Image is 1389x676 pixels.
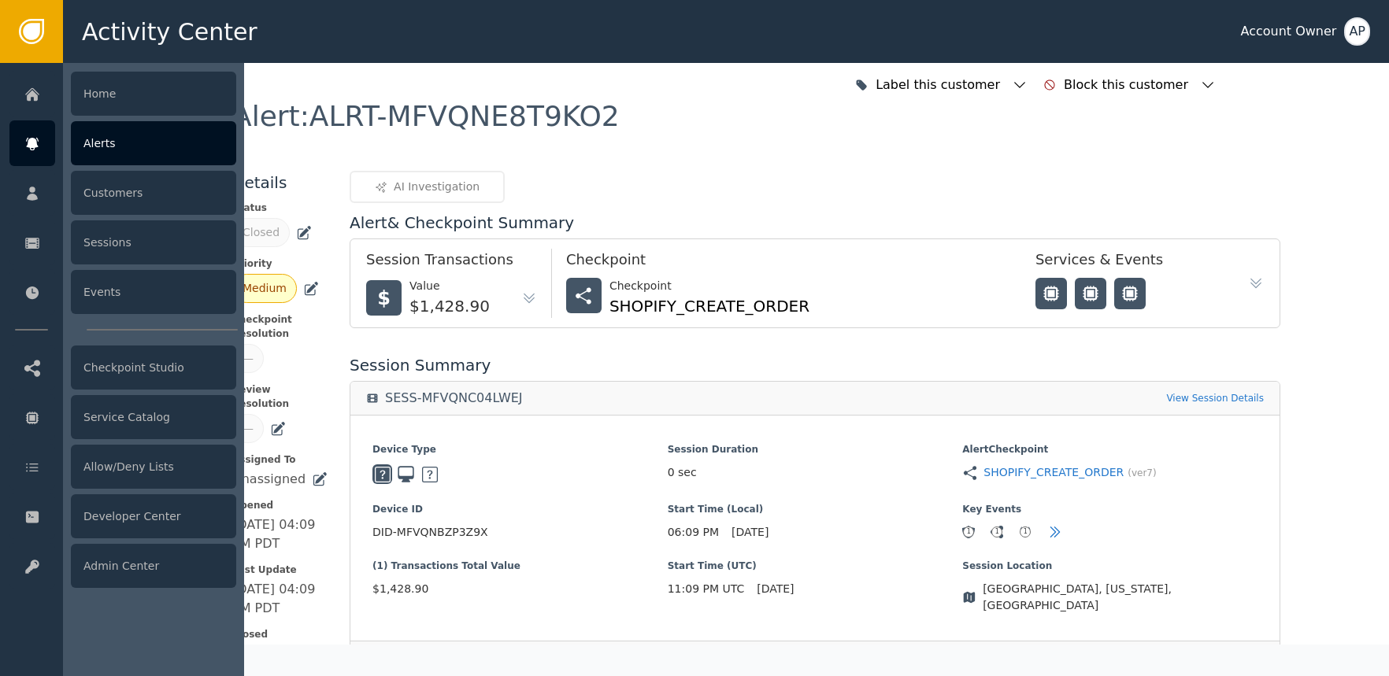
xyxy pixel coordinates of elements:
[232,515,328,553] div: [DATE] 04:09 PM PDT
[366,249,537,278] div: Session Transactions
[372,442,668,456] span: Device Type
[9,120,236,166] a: Alerts
[350,211,1280,235] div: Alert & Checkpoint Summary
[1166,391,1264,405] a: View Session Details
[668,559,963,573] span: Start Time (UTC)
[71,345,236,390] div: Checkpoint Studio
[232,312,328,341] span: Checkpoint Resolution
[350,353,1280,377] div: Session Summary
[232,627,328,641] span: Closed
[668,524,719,541] span: 06:09 PM
[232,382,328,411] span: Review Resolution
[232,102,620,131] div: Alert : ALRT-MFVQNE8T9KO2
[71,494,236,538] div: Developer Center
[983,464,1124,481] a: SHOPIFY_CREATE_ORDER
[232,498,328,512] span: Opened
[962,559,1258,573] span: Session Location
[991,526,1002,537] div: 1
[9,269,236,315] a: Events
[9,71,236,116] a: Home
[243,224,280,241] div: Closed
[82,14,257,50] span: Activity Center
[232,453,328,467] span: Assigned To
[963,526,974,537] div: 1
[385,390,523,406] div: SESS-MFVQNC04LWEJ
[732,524,769,541] span: [DATE]
[1039,68,1220,102] button: Block this customer
[983,581,1258,614] span: [GEOGRAPHIC_DATA], [US_STATE], [GEOGRAPHIC_DATA]
[1064,76,1192,94] div: Block this customer
[1240,22,1336,41] div: Account Owner
[851,68,1032,102] button: Label this customer
[1344,17,1370,46] button: AP
[1035,249,1224,278] div: Services & Events
[71,121,236,165] div: Alerts
[9,345,236,390] a: Checkpoint Studio
[9,394,236,440] a: Service Catalog
[668,502,963,516] span: Start Time (Local)
[668,464,697,481] span: 0 sec
[409,278,490,294] div: Value
[9,444,236,489] a: Allow/Deny Lists
[71,220,236,264] div: Sessions
[962,442,1258,456] span: Alert Checkpoint
[962,502,1258,516] span: Key Events
[668,581,745,597] span: 11:09 PM UTC
[232,563,328,577] span: Last Update
[71,171,236,215] div: Customers
[9,543,236,589] a: Admin Center
[668,442,963,456] span: Session Duration
[232,470,306,489] div: Unassigned
[377,284,391,312] span: $
[372,502,668,516] span: Device ID
[9,493,236,539] a: Developer Center
[372,581,668,597] span: $1,428.90
[757,581,794,597] span: [DATE]
[372,524,668,541] span: DID-MFVQNBZP3Z9X
[71,72,236,116] div: Home
[566,249,1004,278] div: Checkpoint
[9,170,236,216] a: Customers
[71,270,236,314] div: Events
[876,76,1004,94] div: Label this customer
[609,278,809,294] div: Checkpoint
[232,580,328,618] div: [DATE] 04:09 PM PDT
[232,171,328,194] div: Details
[409,294,490,318] div: $1,428.90
[71,544,236,588] div: Admin Center
[609,294,809,318] div: SHOPIFY_CREATE_ORDER
[9,220,236,265] a: Sessions
[71,395,236,439] div: Service Catalog
[232,201,328,215] span: Status
[1020,526,1031,537] div: 1
[372,559,668,573] span: (1) Transactions Total Value
[243,280,287,297] div: Medium
[232,257,328,271] span: Priority
[71,445,236,489] div: Allow/Deny Lists
[1128,466,1156,480] span: (ver 7 )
